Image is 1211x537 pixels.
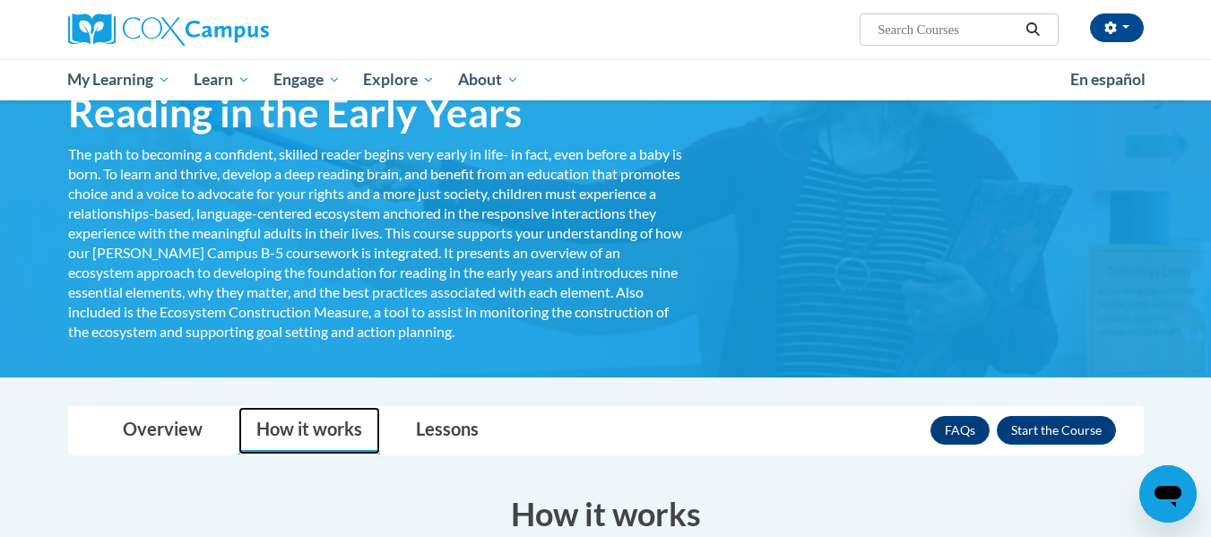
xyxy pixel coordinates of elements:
[41,59,1171,100] div: Main menu
[262,59,352,100] a: Engage
[458,69,519,91] span: About
[446,59,531,100] a: About
[1059,61,1157,99] a: En español
[997,416,1116,445] button: Enroll
[876,19,1019,40] input: Search Courses
[68,13,269,46] img: Cox Campus
[68,491,1144,536] h3: How it works
[56,59,183,100] a: My Learning
[398,407,497,455] a: Lessons
[67,69,170,91] span: My Learning
[182,59,262,100] a: Learn
[930,416,990,445] a: FAQs
[273,69,341,91] span: Engage
[68,144,687,342] div: The path to becoming a confident, skilled reader begins very early in life- in fact, even before ...
[194,69,250,91] span: Learn
[1070,70,1146,89] span: En español
[238,407,380,455] a: How it works
[68,13,409,46] a: Cox Campus
[105,407,221,455] a: Overview
[363,69,435,91] span: Explore
[351,59,446,100] a: Explore
[1139,465,1197,523] iframe: Button to launch messaging window
[1090,13,1144,42] button: Account Settings
[1019,19,1046,40] button: Search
